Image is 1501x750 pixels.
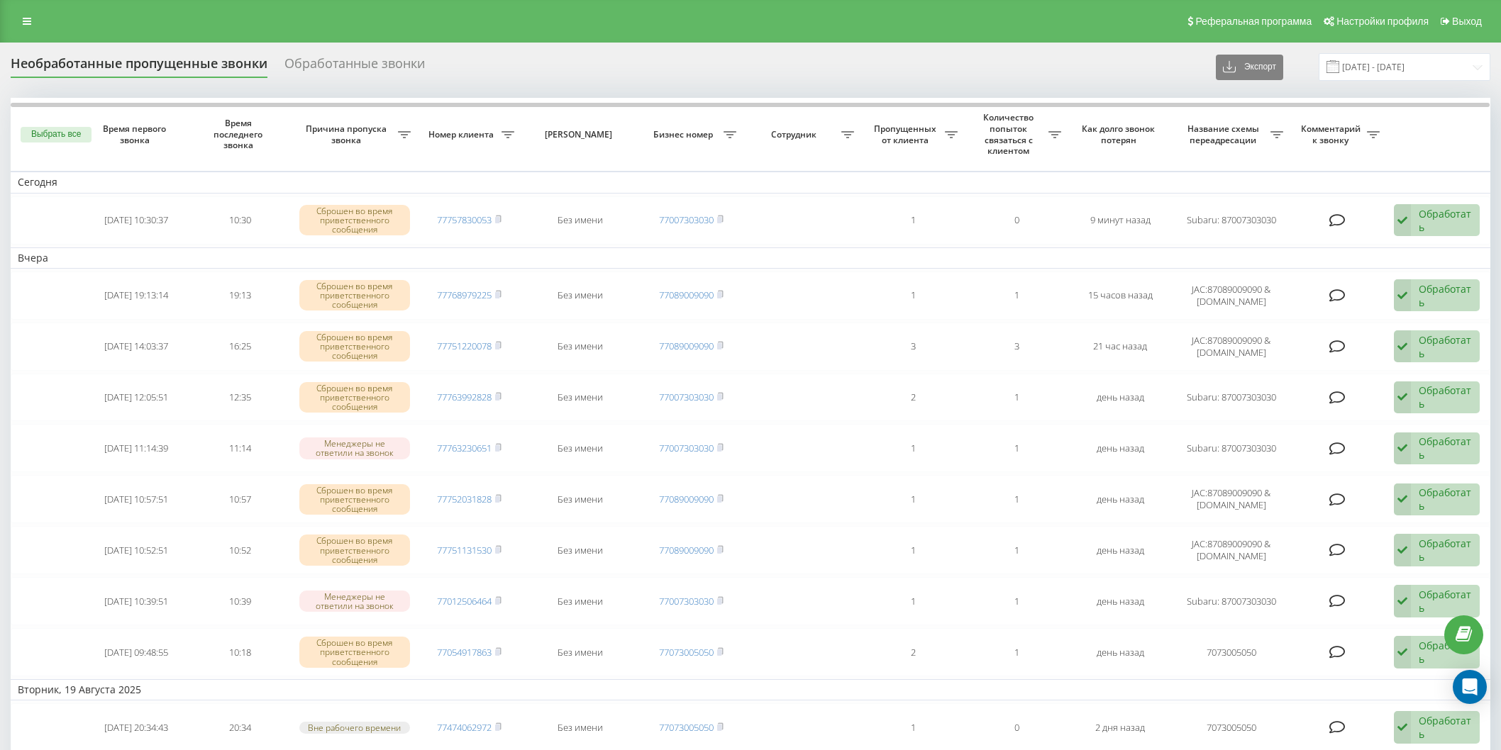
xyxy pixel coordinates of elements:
[521,272,640,320] td: Без имени
[437,595,492,608] a: 77012506464
[84,628,188,676] td: [DATE] 09:48:55
[21,127,92,142] button: Выбрать все
[1419,639,1472,666] div: Обработать
[659,646,714,659] a: 77073005050
[868,123,945,145] span: Пропущенных от клиента
[84,323,188,371] td: [DATE] 14:03:37
[1179,123,1270,145] span: Название схемы переадресации
[1216,55,1283,80] button: Экспорт
[437,391,492,403] a: 77763992828
[299,331,411,362] div: Сброшен во время приветственного сообщения
[284,56,425,78] div: Обработанные звонки
[965,272,1068,320] td: 1
[299,534,411,566] div: Сброшен во время приветственного сообщения
[521,577,640,625] td: Без имени
[1419,282,1472,309] div: Обработать
[521,526,640,574] td: Без имени
[1172,577,1290,625] td: Subaru: 87007303030
[861,526,965,574] td: 1
[1297,123,1367,145] span: Комментарий к звонку
[521,323,640,371] td: Без имени
[1419,435,1472,461] div: Обработать
[972,112,1048,156] span: Количество попыток связаться с клиентом
[1068,374,1172,422] td: день назад
[1336,16,1429,27] span: Настройки профиля
[861,272,965,320] td: 1
[84,424,188,472] td: [DATE] 11:14:39
[11,56,267,78] div: Необработанные пропущенные звонки
[1195,16,1312,27] span: Реферальная программа
[437,442,492,454] a: 77763230651
[750,129,842,140] span: Сотрудник
[188,196,292,245] td: 10:30
[521,424,640,472] td: Без имени
[1068,526,1172,574] td: день назад
[659,391,714,403] a: 77007303030
[299,591,411,612] div: Менеджеры не ответили на звонок
[965,577,1068,625] td: 1
[659,721,714,734] a: 77073005050
[299,484,411,515] div: Сброшен во время приветственного сообщения
[84,272,188,320] td: [DATE] 19:13:14
[425,129,502,140] span: Номер клиента
[1068,196,1172,245] td: 9 минут назад
[1172,424,1290,472] td: Subaru: 87007303030
[1080,123,1161,145] span: Как долго звонок потерян
[965,196,1068,245] td: 0
[861,374,965,422] td: 2
[1068,628,1172,676] td: день назад
[299,205,411,236] div: Сброшен во время приветственного сообщения
[84,475,188,523] td: [DATE] 10:57:51
[965,475,1068,523] td: 1
[1452,16,1482,27] span: Выход
[437,493,492,505] a: 77752031828
[1068,323,1172,371] td: 21 час назад
[299,123,397,145] span: Причина пропуска звонка
[965,526,1068,574] td: 1
[11,247,1490,269] td: Вчера
[1419,384,1472,410] div: Обработать
[188,628,292,676] td: 10:18
[647,129,724,140] span: Бизнес номер
[11,172,1490,193] td: Сегодня
[1419,537,1472,564] div: Обработать
[437,213,492,226] a: 77757830053
[188,526,292,574] td: 10:52
[1172,374,1290,422] td: Subaru: 87007303030
[861,323,965,371] td: 3
[96,123,177,145] span: Время первого звонка
[1172,272,1290,320] td: JAC:87089009090 & [DOMAIN_NAME]
[1419,486,1472,513] div: Обработать
[533,129,627,140] span: [PERSON_NAME]
[1172,196,1290,245] td: Subaru: 87007303030
[437,646,492,659] a: 77054917863
[1453,670,1487,704] div: Open Intercom Messenger
[1419,333,1472,360] div: Обработать
[299,637,411,668] div: Сброшен во время приветственного сообщения
[84,374,188,422] td: [DATE] 12:05:51
[437,544,492,556] a: 77751131530
[521,628,640,676] td: Без имени
[965,628,1068,676] td: 1
[659,340,714,352] a: 77089009090
[437,289,492,301] a: 77768979225
[861,424,965,472] td: 1
[188,272,292,320] td: 19:13
[965,424,1068,472] td: 1
[1172,475,1290,523] td: JAC:87089009090 & [DOMAIN_NAME]
[965,323,1068,371] td: 3
[437,340,492,352] a: 77751220078
[188,374,292,422] td: 12:35
[1172,526,1290,574] td: JAC:87089009090 & [DOMAIN_NAME]
[861,577,965,625] td: 1
[521,196,640,245] td: Без имени
[299,437,411,459] div: Менеджеры не ответили на звонок
[84,526,188,574] td: [DATE] 10:52:51
[659,544,714,556] a: 77089009090
[188,475,292,523] td: 10:57
[659,442,714,454] a: 77007303030
[1172,323,1290,371] td: JAC:87089009090 & [DOMAIN_NAME]
[188,323,292,371] td: 16:25
[1419,207,1472,234] div: Обработать
[861,196,965,245] td: 1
